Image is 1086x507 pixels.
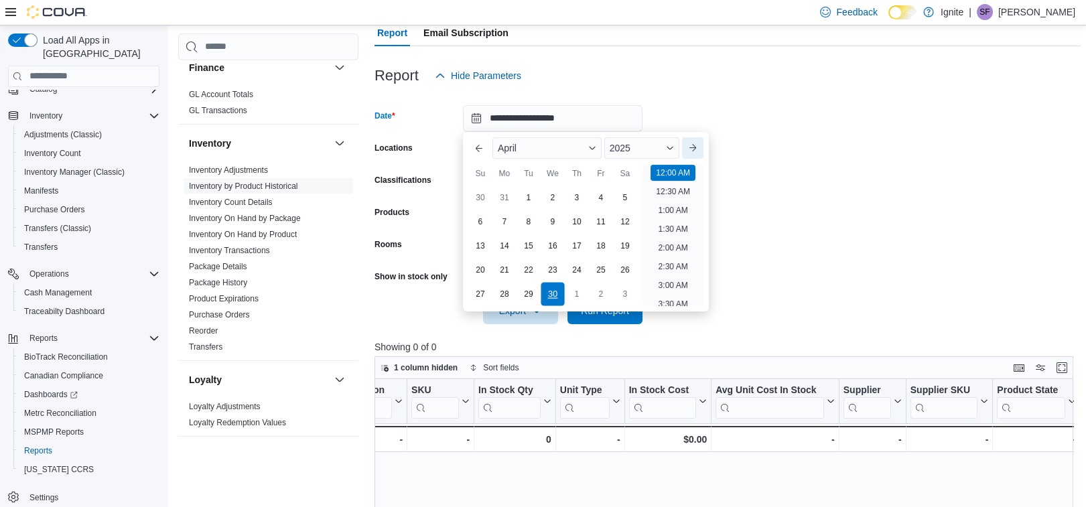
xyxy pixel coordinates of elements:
span: Traceabilty Dashboard [19,303,159,319]
h3: Report [375,68,419,84]
a: Settings [24,490,64,506]
li: 1:30 AM [653,221,693,237]
div: Su [470,163,491,184]
a: Adjustments (Classic) [19,127,107,143]
div: day-1 [518,187,539,208]
div: day-12 [614,211,636,232]
button: Product State [997,384,1076,418]
a: Transfers [19,239,63,255]
button: SKU [411,384,470,418]
span: BioTrack Reconciliation [24,352,108,362]
div: Scott Fleming [977,4,993,20]
span: Metrc Reconciliation [24,408,96,419]
button: Loyalty [189,373,329,386]
button: Catalog [24,81,62,97]
button: Finance [332,60,348,76]
span: Dashboards [24,389,78,400]
span: Manifests [19,183,159,199]
button: Transfers (Classic) [13,219,165,238]
div: day-25 [590,259,612,281]
button: Inventory Manager (Classic) [13,163,165,182]
div: Inventory [178,162,358,360]
div: In Stock Qty [478,384,541,396]
span: Dark Mode [888,19,889,20]
a: MSPMP Reports [19,424,89,440]
p: [PERSON_NAME] [998,4,1075,20]
span: Package History [189,277,247,288]
a: Inventory by Product Historical [189,182,298,191]
img: Cova [27,5,87,19]
label: Classifications [375,175,431,186]
div: Avg Unit Cost In Stock [716,384,824,418]
div: SKU [411,384,459,396]
button: Display options [1032,360,1048,376]
li: 1:00 AM [653,202,693,218]
a: Canadian Compliance [19,368,109,384]
span: Purchase Orders [189,309,250,320]
h3: Inventory [189,137,231,150]
button: MSPMP Reports [13,423,165,441]
button: Transfers [13,238,165,257]
div: day-28 [494,283,515,305]
div: day-19 [614,235,636,257]
button: Keyboard shortcuts [1011,360,1027,376]
span: [US_STATE] CCRS [24,464,94,475]
button: In Stock Qty [478,384,551,418]
h3: Finance [189,61,224,74]
button: Canadian Compliance [13,366,165,385]
span: Cash Management [24,287,92,298]
a: BioTrack Reconciliation [19,349,113,365]
span: GL Account Totals [189,89,253,100]
span: Dashboards [19,386,159,403]
a: Dashboards [13,385,165,404]
button: Inventory [189,137,329,150]
div: - [997,431,1076,447]
div: April, 2025 [468,186,637,306]
div: day-30 [470,187,491,208]
a: Transfers (Classic) [19,220,96,236]
div: Supplier [843,384,891,396]
span: Package Details [189,261,247,272]
span: Transfers [19,239,159,255]
span: Traceabilty Dashboard [24,306,105,317]
span: Washington CCRS [19,461,159,478]
a: Loyalty Adjustments [189,402,261,411]
a: Reports [19,443,58,459]
a: Purchase Orders [19,202,90,218]
a: Transfers [189,342,222,352]
h3: Loyalty [189,373,222,386]
ul: Time [642,164,703,306]
a: Inventory Adjustments [189,165,268,175]
span: MSPMP Reports [19,424,159,440]
span: Cash Management [19,285,159,301]
span: Operations [24,266,159,282]
div: Mo [494,163,515,184]
button: Loyalty [332,372,348,388]
span: Inventory On Hand by Product [189,229,297,240]
label: Locations [375,143,413,153]
button: Inventory [24,108,68,124]
span: Product Expirations [189,293,259,304]
span: Inventory Count Details [189,197,273,208]
div: day-17 [566,235,588,257]
span: Inventory Count [24,148,81,159]
div: Supplier SKU [910,384,978,396]
a: Traceabilty Dashboard [19,303,110,319]
button: In Stock Cost [629,384,707,418]
button: Enter fullscreen [1054,360,1070,376]
button: 1 column hidden [375,360,463,376]
div: Finance [178,86,358,124]
a: Inventory Transactions [189,246,270,255]
a: Inventory Count Details [189,198,273,207]
div: Product State [997,384,1065,418]
div: day-8 [518,211,539,232]
span: MSPMP Reports [24,427,84,437]
span: Catalog [29,84,57,94]
span: Inventory Manager (Classic) [24,167,125,177]
div: We [542,163,563,184]
button: Catalog [3,80,165,98]
button: Inventory Count [13,144,165,163]
p: | [969,4,971,20]
button: Purchase Orders [13,200,165,219]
